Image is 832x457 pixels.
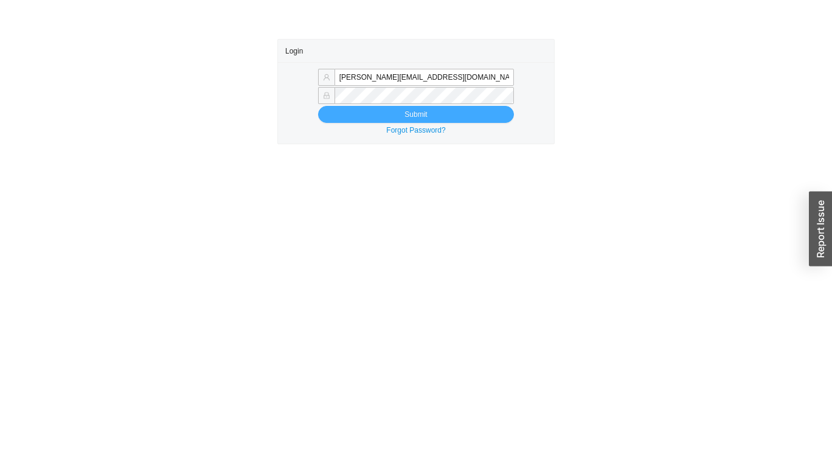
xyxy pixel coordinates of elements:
span: user [323,74,330,81]
button: Submit [318,106,514,123]
span: lock [323,92,330,99]
div: Login [285,40,547,62]
a: Forgot Password? [386,126,445,134]
input: Email [335,69,514,86]
span: Submit [404,108,427,120]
